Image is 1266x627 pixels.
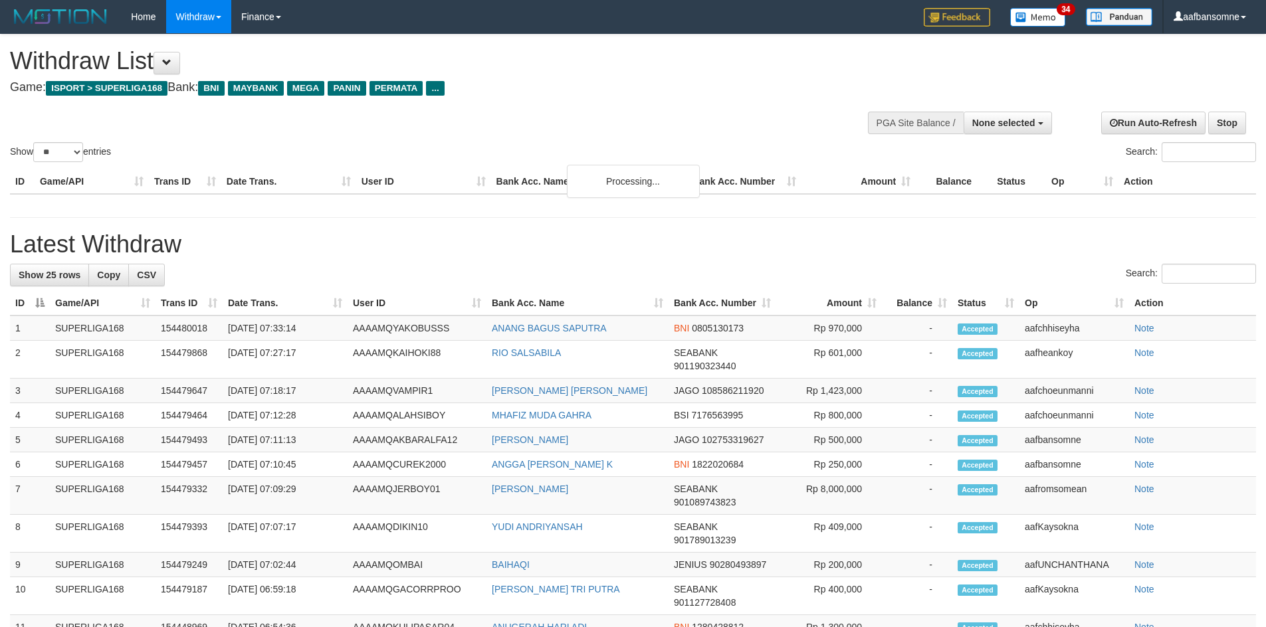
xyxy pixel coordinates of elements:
td: AAAAMQKAIHOKI88 [348,341,486,379]
label: Search: [1126,264,1256,284]
td: 154479493 [156,428,223,452]
td: AAAAMQGACORRPROO [348,577,486,615]
span: Accepted [958,522,998,533]
a: Note [1134,484,1154,494]
th: Bank Acc. Number: activate to sort column ascending [669,291,776,315]
img: panduan.png [1086,8,1152,26]
span: Copy 102753319627 to clipboard [702,434,764,445]
span: Copy 901089743823 to clipboard [674,497,736,507]
td: SUPERLIGA168 [50,577,156,615]
th: Game/API [35,169,149,194]
th: Status: activate to sort column ascending [952,291,1019,315]
td: aafKaysokna [1019,577,1129,615]
a: Copy [88,264,129,286]
a: [PERSON_NAME] [492,434,568,445]
td: aafchoeunmanni [1019,403,1129,428]
td: [DATE] 07:02:44 [223,553,348,577]
a: Note [1134,559,1154,570]
td: aafKaysokna [1019,515,1129,553]
td: AAAAMQCUREK2000 [348,452,486,477]
span: MEGA [287,81,325,96]
td: - [882,341,952,379]
img: MOTION_logo.png [10,7,111,27]
a: Stop [1208,112,1246,134]
span: Accepted [958,386,998,397]
td: Rp 409,000 [776,515,882,553]
td: 154479464 [156,403,223,428]
td: 7 [10,477,50,515]
th: Action [1118,169,1256,194]
td: 154479393 [156,515,223,553]
span: BNI [674,459,689,470]
th: Bank Acc. Name [491,169,688,194]
span: Accepted [958,484,998,495]
td: 154479868 [156,341,223,379]
img: Feedback.jpg [924,8,990,27]
td: Rp 601,000 [776,341,882,379]
td: AAAAMQOMBAI [348,553,486,577]
div: PGA Site Balance / [868,112,964,134]
th: ID [10,169,35,194]
td: 5 [10,428,50,452]
th: Op: activate to sort column ascending [1019,291,1129,315]
td: SUPERLIGA168 [50,379,156,403]
td: [DATE] 06:59:18 [223,577,348,615]
td: Rp 970,000 [776,315,882,341]
th: Action [1129,291,1256,315]
a: Note [1134,347,1154,358]
td: 3 [10,379,50,403]
td: AAAAMQAKBARALFA12 [348,428,486,452]
td: AAAAMQYAKOBUSSS [348,315,486,341]
td: [DATE] 07:12:28 [223,403,348,428]
a: YUDI ANDRIYANSAH [492,521,583,532]
a: MHAFIZ MUDA GAHRA [492,410,591,420]
input: Search: [1162,264,1256,284]
td: [DATE] 07:27:17 [223,341,348,379]
span: SEABANK [674,521,718,532]
th: Balance [916,169,992,194]
a: Note [1134,410,1154,420]
label: Search: [1126,142,1256,162]
input: Search: [1162,142,1256,162]
td: [DATE] 07:33:14 [223,315,348,341]
span: Copy 90280493897 to clipboard [710,559,767,570]
a: ANANG BAGUS SAPUTRA [492,323,607,333]
th: Date Trans.: activate to sort column ascending [223,291,348,315]
td: - [882,403,952,428]
span: Copy [97,270,120,280]
td: SUPERLIGA168 [50,452,156,477]
a: Show 25 rows [10,264,89,286]
td: 154479187 [156,577,223,615]
th: Trans ID [149,169,221,194]
td: 154479457 [156,452,223,477]
span: PANIN [328,81,366,96]
span: Copy 901789013239 to clipboard [674,535,736,545]
td: Rp 250,000 [776,452,882,477]
td: - [882,379,952,403]
span: Accepted [958,410,998,422]
td: Rp 1,423,000 [776,379,882,403]
td: [DATE] 07:10:45 [223,452,348,477]
td: - [882,428,952,452]
th: Trans ID: activate to sort column ascending [156,291,223,315]
img: Button%20Memo.svg [1010,8,1066,27]
th: Game/API: activate to sort column ascending [50,291,156,315]
a: [PERSON_NAME] TRI PUTRA [492,584,620,594]
td: SUPERLIGA168 [50,341,156,379]
h4: Game: Bank: [10,81,831,94]
a: BAIHAQI [492,559,530,570]
a: CSV [128,264,165,286]
td: aafchoeunmanni [1019,379,1129,403]
td: 9 [10,553,50,577]
td: [DATE] 07:09:29 [223,477,348,515]
th: User ID: activate to sort column ascending [348,291,486,315]
td: Rp 500,000 [776,428,882,452]
th: Balance: activate to sort column ascending [882,291,952,315]
td: aafbansomne [1019,428,1129,452]
span: Accepted [958,435,998,446]
td: - [882,452,952,477]
span: Show 25 rows [19,270,80,280]
td: SUPERLIGA168 [50,477,156,515]
span: SEABANK [674,584,718,594]
a: ANGGA [PERSON_NAME] K [492,459,613,470]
